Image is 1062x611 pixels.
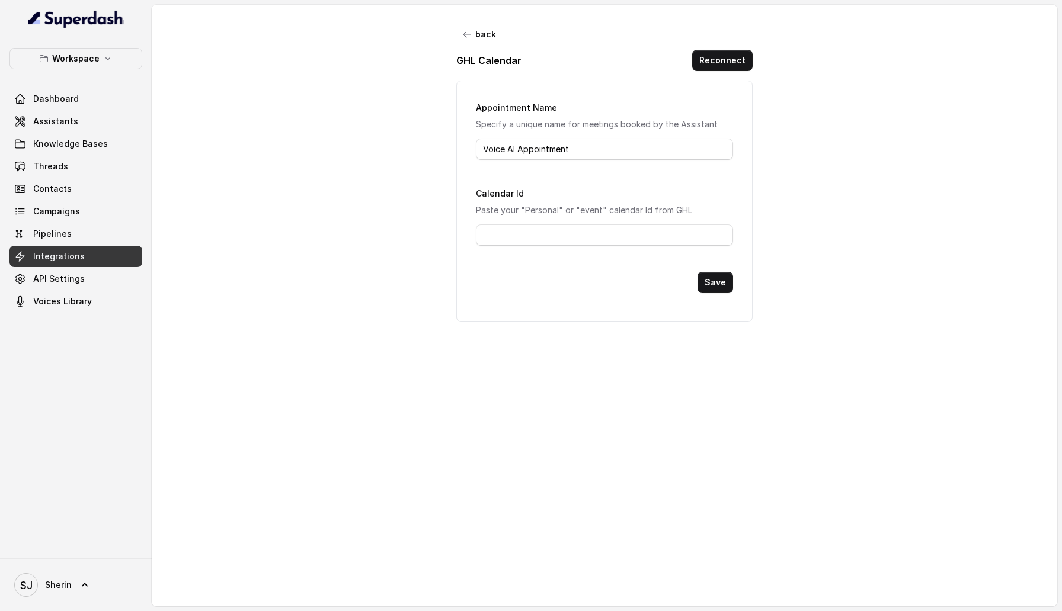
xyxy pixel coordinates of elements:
span: Dashboard [33,93,79,105]
text: SJ [20,579,33,591]
a: Sherin [9,568,142,602]
a: Integrations [9,246,142,267]
p: Specify a unique name for meetings booked by the Assistant [476,117,733,131]
button: Save [698,272,733,293]
label: Appointment Name [476,102,557,112]
p: Paste your "Personal" or "event" calendar Id from GHL [476,203,733,217]
a: Assistants [9,111,142,132]
a: API Settings [9,268,142,290]
span: API Settings [33,273,85,285]
button: Workspace [9,48,142,69]
span: Contacts [33,183,72,195]
img: light.svg [28,9,124,28]
button: Reconnect [692,50,753,71]
span: Sherin [45,579,72,591]
a: Threads [9,156,142,177]
a: Dashboard [9,88,142,110]
span: Campaigns [33,205,80,217]
a: Pipelines [9,223,142,245]
span: Threads [33,160,68,172]
a: Campaigns [9,201,142,222]
span: Voices Library [33,295,92,307]
button: back [456,24,503,45]
p: Workspace [52,52,100,66]
span: Integrations [33,250,85,262]
a: Voices Library [9,291,142,312]
span: Assistants [33,115,78,127]
label: Calendar Id [476,188,524,198]
a: Contacts [9,178,142,200]
span: Knowledge Bases [33,138,108,150]
p: GHL Calendar [456,53,522,67]
a: Knowledge Bases [9,133,142,155]
span: Pipelines [33,228,72,240]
